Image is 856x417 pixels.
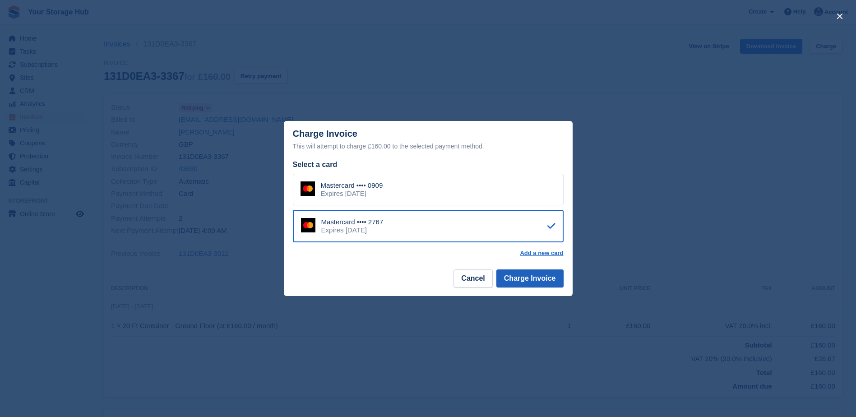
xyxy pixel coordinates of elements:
[321,181,383,190] div: Mastercard •••• 0909
[453,269,492,287] button: Cancel
[293,159,564,170] div: Select a card
[301,181,315,196] img: Mastercard Logo
[496,269,564,287] button: Charge Invoice
[833,9,847,23] button: close
[520,250,563,257] a: Add a new card
[301,218,315,232] img: Mastercard Logo
[293,129,564,152] div: Charge Invoice
[321,226,384,234] div: Expires [DATE]
[321,190,383,198] div: Expires [DATE]
[321,218,384,226] div: Mastercard •••• 2767
[293,141,564,152] div: This will attempt to charge £160.00 to the selected payment method.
